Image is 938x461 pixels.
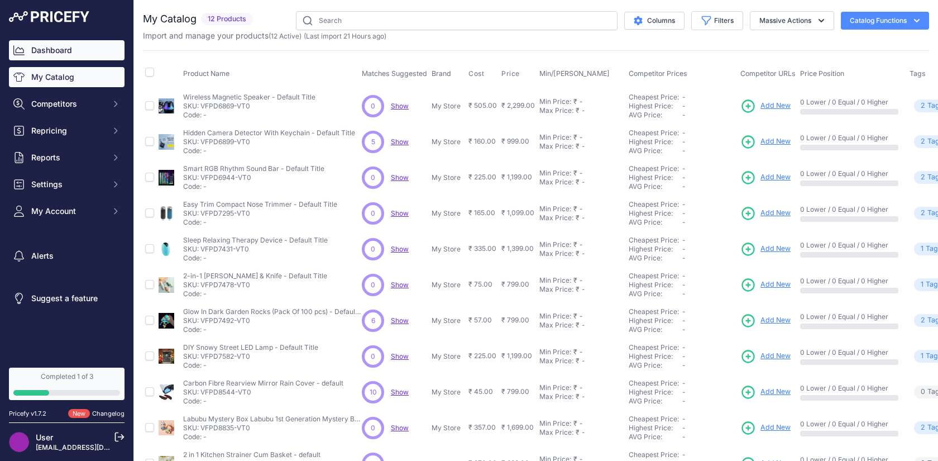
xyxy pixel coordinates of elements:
[740,134,791,150] a: Add New
[539,276,571,285] div: Min Price:
[501,208,534,217] span: ₹ 1,099.00
[577,348,583,357] div: -
[468,137,496,145] span: ₹ 160.00
[682,200,686,208] span: -
[573,133,577,142] div: ₹
[13,372,120,381] div: Completed 1 of 3
[432,352,464,361] p: My Store
[629,272,679,280] a: Cheapest Price:
[183,209,337,218] p: SKU: VFPD7295-VT0
[800,384,898,393] p: 0 Lower / 0 Equal / 0 Higher
[183,272,327,281] p: 2-in-1 [PERSON_NAME] & Knife - Default Title
[36,433,53,442] a: User
[31,206,104,217] span: My Account
[629,146,682,155] div: AVG Price:
[740,98,791,114] a: Add New
[800,69,844,78] span: Price Position
[92,410,125,417] a: Changelog
[183,307,362,316] p: Glow In Dark Garden Rocks (Pack Of 100 pcs) - Default Title
[682,102,686,110] span: -
[682,272,686,280] span: -
[183,69,229,78] span: Product Name
[269,32,301,40] span: ( )
[576,321,580,330] div: ₹
[501,69,520,78] span: Price
[576,249,580,258] div: ₹
[682,245,686,253] span: -
[501,244,534,253] span: ₹ 1,399.00
[577,169,583,178] div: -
[760,101,791,111] span: Add New
[391,245,409,253] a: Show
[391,137,409,146] span: Show
[183,379,343,388] p: Carbon Fibre Rearview Mirror Rain Cover - default
[539,142,573,151] div: Max Price:
[682,146,686,155] span: -
[921,172,925,183] span: 2
[800,312,898,321] p: 0 Lower / 0 Equal / 0 Higher
[577,133,583,142] div: -
[682,254,686,262] span: -
[573,240,577,249] div: ₹
[501,280,529,288] span: ₹ 799.00
[539,419,571,428] div: Min Price:
[391,388,409,396] span: Show
[501,351,532,360] span: ₹ 1,199.00
[682,111,686,119] span: -
[9,368,125,400] a: Completed 1 of 3
[371,280,375,290] span: 0
[576,106,580,115] div: ₹
[629,93,679,101] a: Cheapest Price:
[682,307,686,316] span: -
[740,420,791,436] a: Add New
[371,316,375,326] span: 6
[682,218,686,226] span: -
[183,397,343,406] p: Code: -
[573,348,577,357] div: ₹
[682,316,686,325] span: -
[682,182,686,191] span: -
[391,173,409,182] a: Show
[9,94,125,114] button: Competitors
[432,424,464,433] p: My Store
[800,134,898,142] p: 0 Lower / 0 Equal / 0 Higher
[9,11,89,22] img: Pricefy Logo
[371,423,375,433] span: 0
[580,321,585,330] div: -
[371,208,375,218] span: 0
[183,361,318,370] p: Code: -
[371,173,375,183] span: 0
[183,182,324,191] p: Code: -
[183,289,327,298] p: Code: -
[183,164,324,173] p: Smart RGB Rhythm Sound Bar - Default Title
[468,69,486,78] button: Cost
[580,392,585,401] div: -
[183,254,328,263] p: Code: -
[468,351,496,360] span: ₹ 225.00
[183,200,337,209] p: Easy Trim Compact Nose Trimmer - Default Title
[682,209,686,217] span: -
[629,415,679,423] a: Cheapest Price:
[183,388,343,397] p: SKU: VFPD8544-VT0
[682,236,686,244] span: -
[9,409,46,419] div: Pricefy v1.7.2
[580,106,585,115] div: -
[432,209,464,218] p: My Store
[468,387,493,396] span: ₹ 45.00
[580,285,585,294] div: -
[750,11,834,30] button: Massive Actions
[432,69,451,78] span: Brand
[800,205,898,214] p: 0 Lower / 0 Equal / 0 Higher
[501,316,529,324] span: ₹ 799.00
[682,343,686,351] span: -
[580,249,585,258] div: -
[740,313,791,329] a: Add New
[740,349,791,364] a: Add New
[629,218,682,227] div: AVG Price:
[682,325,686,334] span: -
[573,169,577,178] div: ₹
[800,98,898,107] p: 0 Lower / 0 Equal / 0 Higher
[432,281,464,289] p: My Store
[432,173,464,182] p: My Store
